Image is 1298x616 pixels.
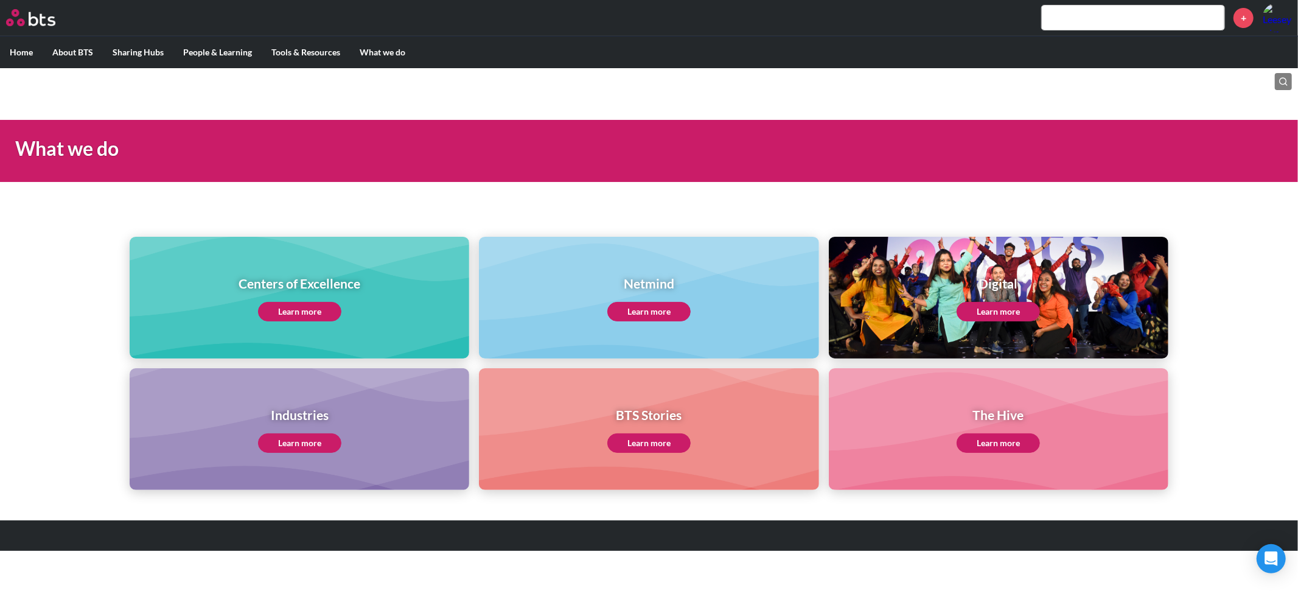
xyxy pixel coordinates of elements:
h1: Industries [258,406,341,424]
a: Learn more [258,302,341,321]
label: About BTS [43,37,103,68]
a: Learn more [957,302,1040,321]
label: People & Learning [173,37,262,68]
label: Sharing Hubs [103,37,173,68]
h1: BTS Stories [607,406,691,424]
a: + [1233,8,1254,28]
img: Leeseyoung Kim [1263,3,1292,32]
a: Learn more [607,433,691,453]
a: Go home [6,9,78,26]
a: Learn more [258,433,341,453]
h1: Netmind [607,275,691,292]
img: BTS Logo [6,9,55,26]
h1: Digital [957,275,1040,292]
a: Profile [1263,3,1292,32]
h1: The Hive [957,406,1040,424]
a: Learn more [957,433,1040,453]
h1: Centers of Excellence [239,275,360,292]
h1: What we do [15,135,902,163]
label: Tools & Resources [262,37,350,68]
div: Open Intercom Messenger [1257,544,1286,573]
label: What we do [350,37,415,68]
a: Learn more [607,302,691,321]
